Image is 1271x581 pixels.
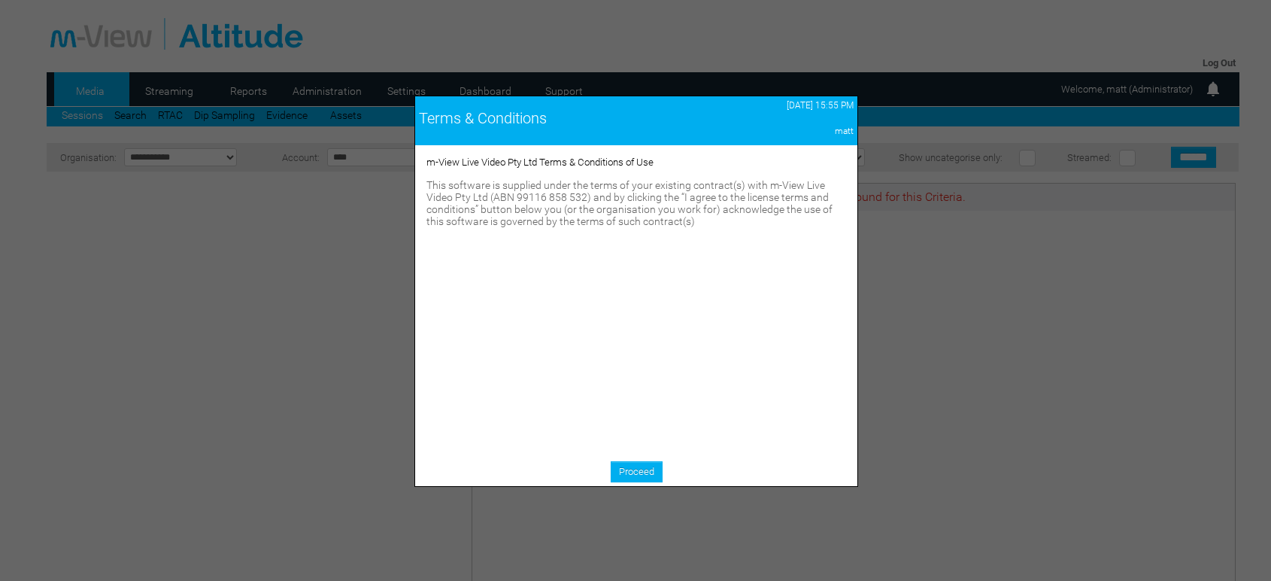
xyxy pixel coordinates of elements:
[426,157,654,168] span: m-View Live Video Pty Ltd Terms & Conditions of Use
[1204,80,1222,98] img: bell24.png
[426,179,833,227] span: This software is supplied under the terms of your existing contract(s) with m-View Live Video Pty...
[700,96,857,114] td: [DATE] 15:55 PM
[700,122,857,140] td: matt
[611,461,663,482] a: Proceed
[419,109,696,127] div: Terms & Conditions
